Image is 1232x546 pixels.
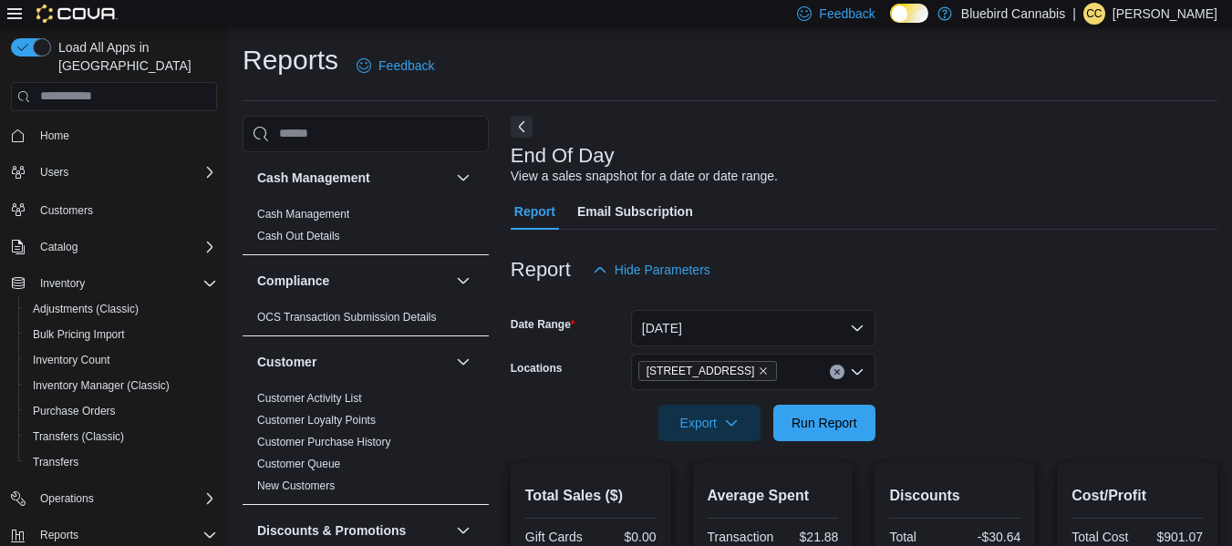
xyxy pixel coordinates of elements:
[830,365,844,379] button: Clear input
[514,193,555,230] span: Report
[658,405,761,441] button: Export
[257,391,362,406] span: Customer Activity List
[40,240,78,254] span: Catalog
[26,400,123,422] a: Purchase Orders
[33,200,100,221] a: Customers
[758,366,769,376] button: Remove 203 1/2 Queen Street from selection in this group
[18,398,224,424] button: Purchase Orders
[33,124,217,147] span: Home
[511,317,575,332] label: Date Range
[26,400,217,422] span: Purchase Orders
[4,234,224,260] button: Catalog
[257,169,370,187] h3: Cash Management
[33,455,78,469] span: Transfers
[257,521,449,540] button: Discounts & Promotions
[18,322,224,347] button: Bulk Pricing Import
[18,424,224,449] button: Transfers (Classic)
[1072,485,1203,507] h2: Cost/Profit
[26,426,131,448] a: Transfers (Classic)
[243,203,489,254] div: Cash Management
[595,530,657,544] div: $0.00
[36,5,118,23] img: Cova
[33,198,217,221] span: Customers
[1086,3,1102,25] span: cc
[511,259,571,281] h3: Report
[33,404,116,418] span: Purchase Orders
[638,361,778,381] span: 203 1/2 Queen Street
[33,524,86,546] button: Reports
[257,353,316,371] h3: Customer
[243,387,489,504] div: Customer
[33,125,77,147] a: Home
[257,435,391,449] span: Customer Purchase History
[257,458,340,470] a: Customer Queue
[452,270,474,292] button: Compliance
[577,193,693,230] span: Email Subscription
[33,161,76,183] button: Users
[525,530,587,544] div: Gift Cards
[257,479,335,493] span: New Customers
[26,324,217,345] span: Bulk Pricing Import
[378,57,434,75] span: Feedback
[511,116,533,138] button: Next
[243,306,489,335] div: Compliance
[961,3,1065,25] p: Bluebird Cannabis
[33,429,124,444] span: Transfers (Classic)
[257,272,449,290] button: Compliance
[257,457,340,471] span: Customer Queue
[33,302,139,316] span: Adjustments (Classic)
[33,524,217,546] span: Reports
[257,230,340,242] a: Cash Out Details
[40,203,93,218] span: Customers
[819,5,875,23] span: Feedback
[1113,3,1217,25] p: [PERSON_NAME]
[18,449,224,475] button: Transfers
[26,451,217,473] span: Transfers
[18,296,224,322] button: Adjustments (Classic)
[26,298,146,320] a: Adjustments (Classic)
[257,392,362,405] a: Customer Activity List
[26,349,217,371] span: Inventory Count
[890,4,928,23] input: Dark Mode
[40,528,78,542] span: Reports
[26,298,217,320] span: Adjustments (Classic)
[257,479,335,492] a: New Customers
[26,375,177,397] a: Inventory Manager (Classic)
[257,272,329,290] h3: Compliance
[26,324,132,345] a: Bulk Pricing Import
[781,530,838,544] div: $21.88
[257,413,376,428] span: Customer Loyalty Points
[511,145,615,167] h3: End Of Day
[243,42,338,78] h1: Reports
[33,488,217,510] span: Operations
[51,38,217,75] span: Load All Apps in [GEOGRAPHIC_DATA]
[257,311,437,324] a: OCS Transaction Submission Details
[1083,3,1105,25] div: carter campbell
[18,347,224,373] button: Inventory Count
[33,273,217,294] span: Inventory
[33,236,85,258] button: Catalog
[349,47,441,84] a: Feedback
[257,229,340,243] span: Cash Out Details
[33,327,125,342] span: Bulk Pricing Import
[889,485,1020,507] h2: Discounts
[1141,530,1203,544] div: $901.07
[40,276,85,291] span: Inventory
[257,169,449,187] button: Cash Management
[257,310,437,325] span: OCS Transaction Submission Details
[4,196,224,222] button: Customers
[33,161,217,183] span: Users
[18,373,224,398] button: Inventory Manager (Classic)
[4,122,224,149] button: Home
[4,160,224,185] button: Users
[585,252,718,288] button: Hide Parameters
[33,236,217,258] span: Catalog
[257,207,349,221] span: Cash Management
[708,485,839,507] h2: Average Spent
[26,375,217,397] span: Inventory Manager (Classic)
[33,378,170,393] span: Inventory Manager (Classic)
[33,273,92,294] button: Inventory
[257,208,349,221] a: Cash Management
[26,426,217,448] span: Transfers (Classic)
[890,23,891,24] span: Dark Mode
